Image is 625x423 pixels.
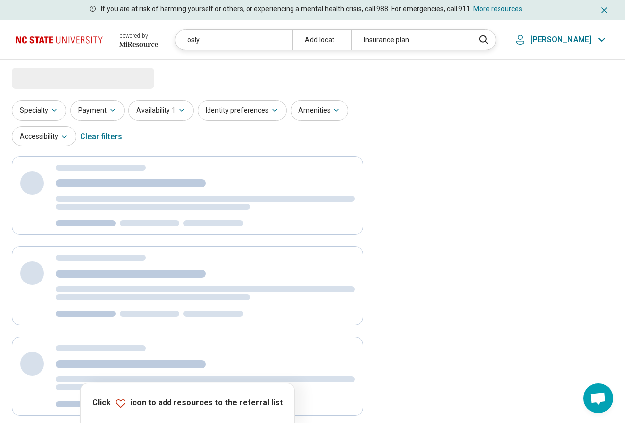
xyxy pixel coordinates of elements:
button: Specialty [12,100,66,121]
div: powered by [119,31,158,40]
p: Click icon to add resources to the referral list [92,397,283,409]
div: osly [175,30,292,50]
div: Clear filters [80,125,122,148]
p: If you are at risk of harming yourself or others, or experiencing a mental health crisis, call 98... [101,4,522,14]
button: Dismiss [599,4,609,16]
button: Payment [70,100,125,121]
div: Insurance plan [351,30,468,50]
button: Availability1 [128,100,194,121]
button: Accessibility [12,126,76,146]
span: 1 [172,105,176,116]
a: North Carolina State University powered by [16,28,158,51]
button: Identity preferences [198,100,287,121]
a: More resources [473,5,522,13]
p: [PERSON_NAME] [530,35,592,45]
div: Open chat [583,383,613,413]
button: Amenities [291,100,348,121]
div: Add location [292,30,351,50]
span: Loading... [12,68,95,88]
img: North Carolina State University [16,28,107,51]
